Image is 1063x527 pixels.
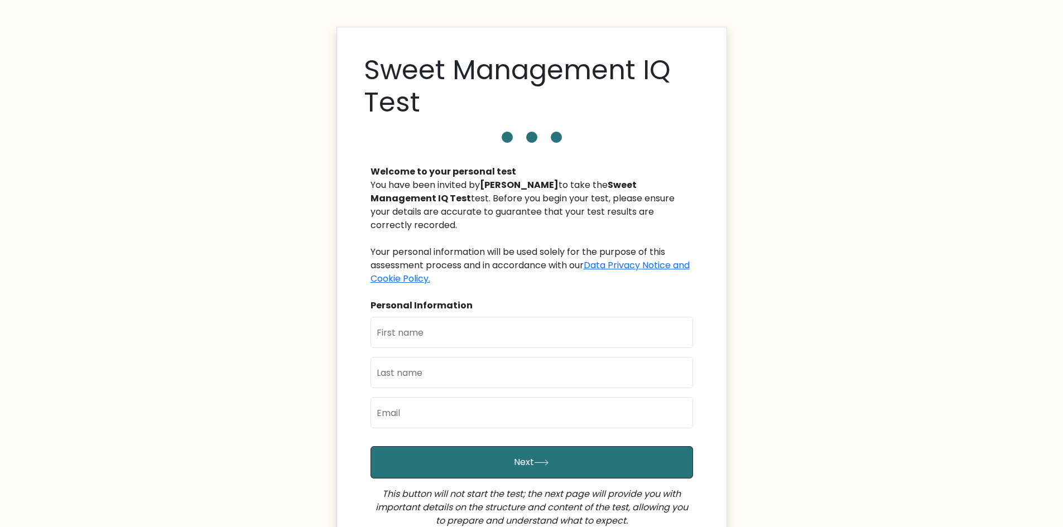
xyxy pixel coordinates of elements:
[371,165,693,178] div: Welcome to your personal test
[371,178,637,205] b: Sweet Management IQ Test
[364,54,700,118] h1: Sweet Management IQ Test
[376,487,688,527] i: This button will not start the test; the next page will provide you with important details on the...
[371,357,693,388] input: Last name
[371,446,693,478] button: Next
[371,299,693,312] div: Personal Information
[371,178,693,286] div: You have been invited by to take the test. Before you begin your test, please ensure your details...
[371,317,693,348] input: First name
[371,259,690,285] a: Data Privacy Notice and Cookie Policy.
[480,178,559,191] b: [PERSON_NAME]
[371,397,693,428] input: Email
